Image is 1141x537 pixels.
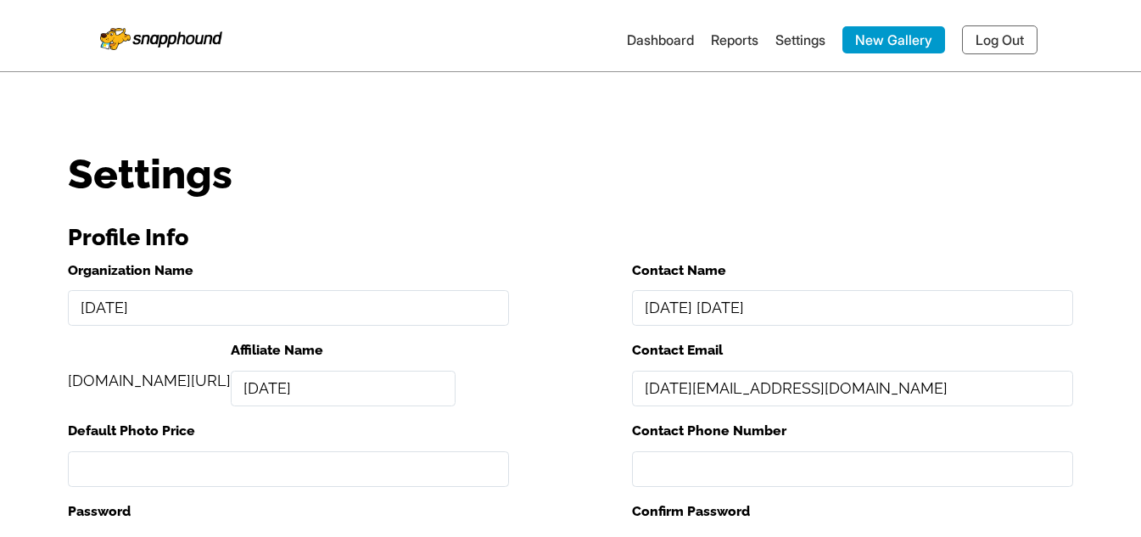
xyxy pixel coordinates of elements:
label: Contact Phone Number [632,419,1073,443]
span: [DOMAIN_NAME][URL] [68,372,231,389]
label: Contact Email [632,338,1073,362]
label: Default Photo Price [68,419,509,443]
img: Snapphound Logo [100,21,222,50]
a: Dashboard [627,31,694,48]
a: Reports [711,31,758,48]
label: Affiliate Name [231,338,456,362]
a: Settings [775,31,825,48]
label: Contact Name [632,259,1073,282]
a: New Gallery [842,26,945,53]
label: Organization Name [68,259,509,282]
h2: Profile Info [68,217,1073,259]
h1: Settings [68,154,1073,194]
a: Log Out [962,25,1038,54]
label: Confirm Password [632,500,1073,523]
label: Password [68,500,509,523]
